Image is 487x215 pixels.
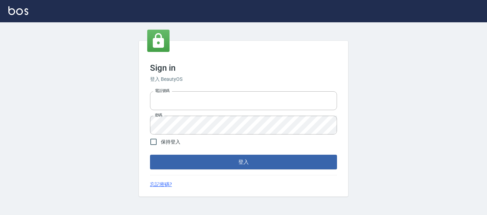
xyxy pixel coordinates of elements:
[150,63,337,73] h3: Sign in
[155,113,162,118] label: 密碼
[150,181,172,188] a: 忘記密碼?
[161,138,180,146] span: 保持登入
[150,155,337,169] button: 登入
[155,88,170,93] label: 電話號碼
[150,76,337,83] h6: 登入 BeautyOS
[8,6,28,15] img: Logo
